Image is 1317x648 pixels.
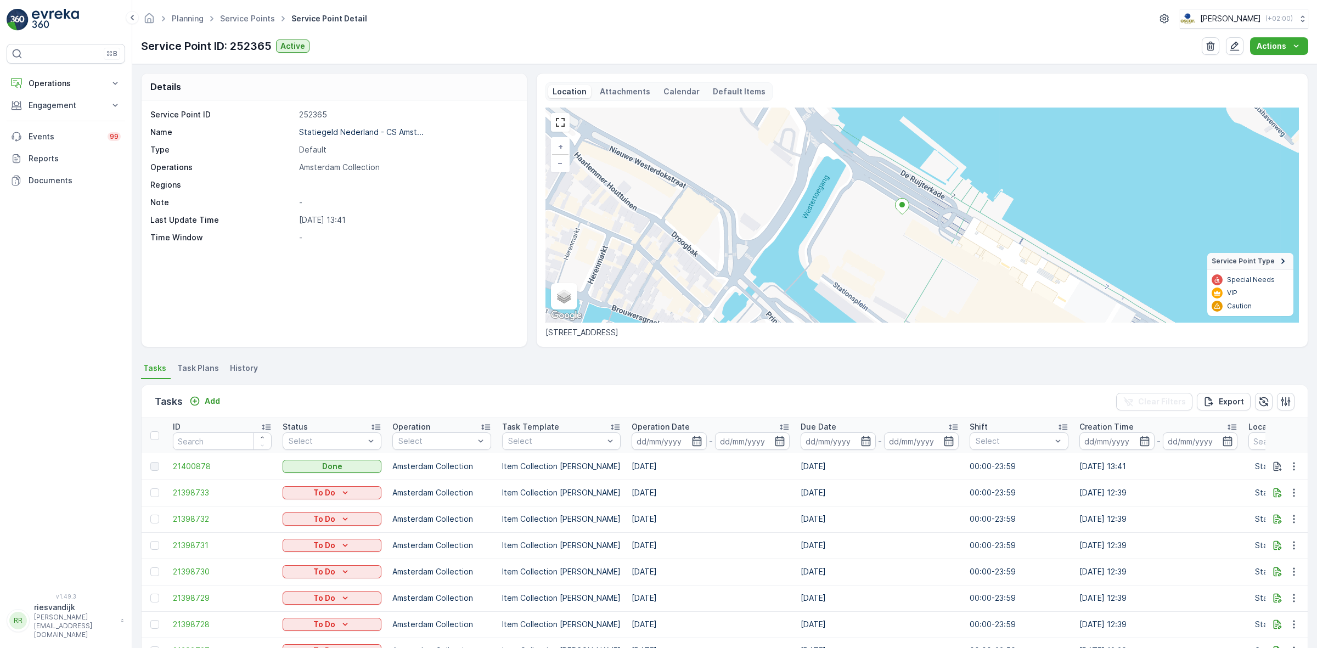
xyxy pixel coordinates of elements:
[173,566,272,577] span: 21398730
[548,308,584,323] a: Open this area in Google Maps (opens a new window)
[150,144,295,155] p: Type
[173,619,272,630] span: 21398728
[205,396,220,407] p: Add
[1079,432,1155,450] input: dd/mm/yyyy
[497,611,626,638] td: Item Collection [PERSON_NAME]
[497,559,626,585] td: Item Collection [PERSON_NAME]
[795,611,964,638] td: [DATE]
[173,432,272,450] input: Search
[387,611,497,638] td: Amsterdam Collection
[313,593,335,604] p: To Do
[143,16,155,26] a: Homepage
[964,506,1074,532] td: 00:00-23:59
[150,232,295,243] p: Time Window
[964,559,1074,585] td: 00:00-23:59
[173,487,272,498] a: 21398733
[150,80,181,93] p: Details
[976,436,1051,447] p: Select
[964,480,1074,506] td: 00:00-23:59
[7,602,125,639] button: RRriesvandijk[PERSON_NAME][EMAIL_ADDRESS][DOMAIN_NAME]
[106,49,117,58] p: ⌘B
[502,421,559,432] p: Task Template
[173,540,272,551] a: 21398731
[626,480,795,506] td: [DATE]
[387,585,497,611] td: Amsterdam Collection
[276,40,309,53] button: Active
[7,94,125,116] button: Engagement
[299,232,515,243] p: -
[1227,302,1252,311] p: Caution
[230,363,258,374] span: History
[172,14,204,23] a: Planning
[387,453,497,480] td: Amsterdam Collection
[795,506,964,532] td: [DATE]
[110,132,119,141] p: 99
[313,540,335,551] p: To Do
[552,155,569,171] a: Zoom Out
[185,395,224,408] button: Add
[7,148,125,170] a: Reports
[1227,289,1237,297] p: VIP
[7,72,125,94] button: Operations
[795,585,964,611] td: [DATE]
[173,593,272,604] span: 21398729
[299,127,424,137] p: Statiegeld Nederland - CS Amst...
[150,462,159,471] div: Toggle Row Selected
[150,594,159,602] div: Toggle Row Selected
[497,532,626,559] td: Item Collection [PERSON_NAME]
[964,585,1074,611] td: 00:00-23:59
[299,215,515,226] p: [DATE] 13:41
[626,506,795,532] td: [DATE]
[553,86,587,97] p: Location
[387,480,497,506] td: Amsterdam Collection
[548,308,584,323] img: Google
[1265,14,1293,23] p: ( +02:00 )
[1212,257,1275,266] span: Service Point Type
[283,618,381,631] button: To Do
[34,602,115,613] p: riesvandijk
[1248,421,1281,432] p: Location
[1207,253,1293,270] summary: Service Point Type
[177,363,219,374] span: Task Plans
[398,436,474,447] p: Select
[1074,532,1243,559] td: [DATE] 12:39
[150,215,295,226] p: Last Update Time
[663,86,700,97] p: Calendar
[280,41,305,52] p: Active
[1163,432,1238,450] input: dd/mm/yyyy
[1074,506,1243,532] td: [DATE] 12:39
[289,436,364,447] p: Select
[387,506,497,532] td: Amsterdam Collection
[715,432,790,450] input: dd/mm/yyyy
[1227,275,1275,284] p: Special Needs
[173,514,272,525] a: 21398732
[1200,13,1261,24] p: [PERSON_NAME]
[29,175,121,186] p: Documents
[632,421,690,432] p: Operation Date
[150,127,295,138] p: Name
[1219,396,1244,407] p: Export
[1250,37,1308,55] button: Actions
[283,421,308,432] p: Status
[387,532,497,559] td: Amsterdam Collection
[313,514,335,525] p: To Do
[155,394,183,409] p: Tasks
[558,142,563,151] span: +
[32,9,79,31] img: logo_light-DOdMpM7g.png
[7,170,125,191] a: Documents
[150,620,159,629] div: Toggle Row Selected
[34,613,115,639] p: [PERSON_NAME][EMAIL_ADDRESS][DOMAIN_NAME]
[1074,585,1243,611] td: [DATE] 12:39
[173,461,272,472] a: 21400878
[313,487,335,498] p: To Do
[626,532,795,559] td: [DATE]
[801,432,876,450] input: dd/mm/yyyy
[497,453,626,480] td: Item Collection [PERSON_NAME]
[299,144,515,155] p: Default
[626,585,795,611] td: [DATE]
[150,179,295,190] p: Regions
[713,86,766,97] p: Default Items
